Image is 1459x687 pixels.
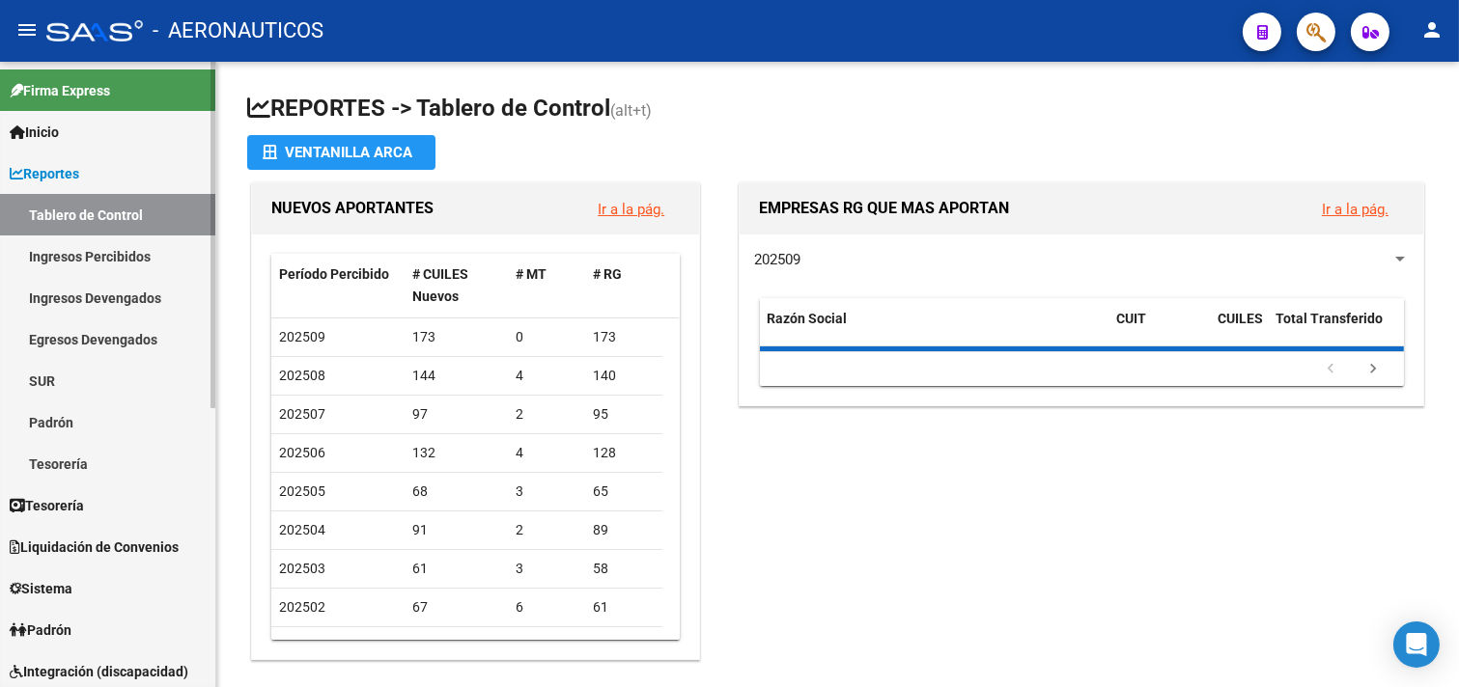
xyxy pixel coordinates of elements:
div: Ventanilla ARCA [263,135,420,170]
div: 61 [593,596,655,618]
span: 202503 [279,561,325,576]
span: CUIT [1117,311,1147,326]
span: # RG [593,266,622,282]
div: 2 [516,519,577,541]
div: 61 [412,558,501,580]
div: 92 [593,635,655,657]
a: Ir a la pág. [1322,201,1389,218]
datatable-header-cell: Período Percibido [271,254,405,317]
span: Firma Express [10,80,110,101]
span: 202505 [279,483,325,499]
datatable-header-cell: # RG [585,254,662,317]
div: 128 [593,442,655,464]
div: 173 [593,326,655,348]
span: Sistema [10,578,72,599]
div: 91 [412,519,501,541]
span: - AERONAUTICOS [153,10,323,52]
span: Período Percibido [279,266,389,282]
mat-icon: menu [15,18,39,41]
div: 144 [412,365,501,387]
a: Ir a la pág. [598,201,664,218]
h1: REPORTES -> Tablero de Control [247,93,1428,126]
mat-icon: person [1420,18,1444,41]
div: 0 [516,326,577,348]
div: 3 [516,558,577,580]
span: Reportes [10,163,79,184]
span: Liquidación de Convenios [10,536,179,558]
span: # MT [516,266,547,282]
div: 140 [593,365,655,387]
a: go to next page [1355,359,1391,380]
div: Open Intercom Messenger [1393,621,1440,668]
span: EMPRESAS RG QUE MAS APORTAN [759,199,1009,217]
div: 89 [593,519,655,541]
span: NUEVOS APORTANTES [271,199,434,217]
datatable-header-cell: CUIT [1109,298,1211,362]
div: 173 [412,326,501,348]
span: 202506 [279,445,325,460]
div: 65 [593,481,655,503]
span: Padrón [10,619,71,641]
span: (alt+t) [610,101,652,120]
span: Total Transferido [1277,311,1384,326]
datatable-header-cell: # CUILES Nuevos [405,254,509,317]
span: Integración (discapacidad) [10,661,188,682]
span: 202501 [279,638,325,653]
span: 202507 [279,406,325,422]
a: go to previous page [1312,359,1349,380]
span: Razón Social [768,311,848,326]
span: 202509 [279,329,325,344]
datatable-header-cell: # MT [508,254,585,317]
div: 6 [516,635,577,657]
datatable-header-cell: CUILES [1211,298,1269,362]
span: 202509 [754,251,800,268]
div: 68 [412,481,501,503]
span: 202504 [279,522,325,537]
div: 3 [516,481,577,503]
button: Ir a la pág. [1306,191,1404,227]
div: 95 [593,403,655,426]
div: 4 [516,442,577,464]
button: Ventanilla ARCA [247,135,435,170]
div: 2 [516,403,577,426]
span: # CUILES Nuevos [412,266,468,304]
div: 97 [412,403,501,426]
div: 67 [412,596,501,618]
span: CUILES [1219,311,1264,326]
button: Ir a la pág. [582,191,680,227]
span: Tesorería [10,495,84,516]
div: 4 [516,365,577,387]
datatable-header-cell: Razón Social [760,298,1109,362]
div: 58 [593,558,655,580]
span: 202502 [279,599,325,615]
div: 132 [412,442,501,464]
span: Inicio [10,122,59,143]
div: 98 [412,635,501,657]
span: 202508 [279,368,325,383]
datatable-header-cell: Total Transferido [1269,298,1404,362]
div: 6 [516,596,577,618]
